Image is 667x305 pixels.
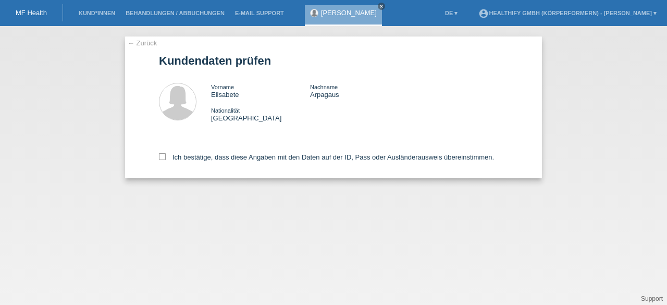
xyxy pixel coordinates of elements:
a: Kund*innen [73,10,120,16]
a: close [378,3,385,10]
a: E-Mail Support [230,10,289,16]
div: [GEOGRAPHIC_DATA] [211,106,310,122]
label: Ich bestätige, dass diese Angaben mit den Daten auf der ID, Pass oder Ausländerausweis übereinsti... [159,153,494,161]
a: DE ▾ [440,10,463,16]
span: Vorname [211,84,234,90]
div: Elisabete [211,83,310,99]
h1: Kundendaten prüfen [159,54,508,67]
span: Nachname [310,84,338,90]
div: Arpagaus [310,83,409,99]
a: Behandlungen / Abbuchungen [120,10,230,16]
i: close [379,4,384,9]
a: ← Zurück [128,39,157,47]
a: Support [641,295,663,302]
a: [PERSON_NAME] [321,9,377,17]
a: MF Health [16,9,47,17]
a: account_circleHealthify GmbH (Körperformern) - [PERSON_NAME] ▾ [473,10,662,16]
i: account_circle [478,8,489,19]
span: Nationalität [211,107,240,114]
